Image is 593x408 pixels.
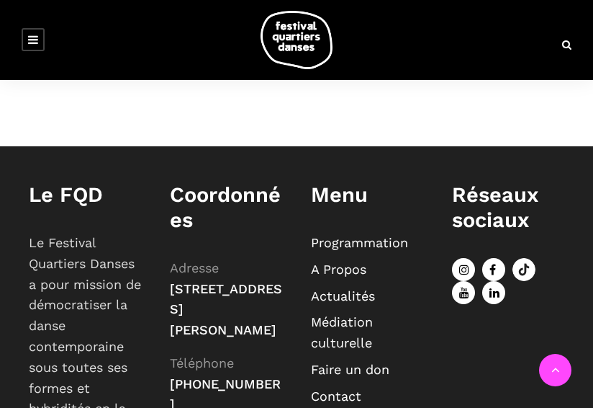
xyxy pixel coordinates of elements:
[311,389,361,404] a: Contact
[311,235,408,250] a: Programmation
[311,288,375,303] a: Actualités
[170,281,282,338] span: [STREET_ADDRESS][PERSON_NAME]
[170,260,219,275] span: Adresse
[170,355,234,371] span: Téléphone
[311,362,389,377] a: Faire un don
[311,262,366,277] a: A Propos
[29,182,141,208] h1: Le FQD
[261,11,332,69] img: logo-fqd-med
[170,182,282,233] h1: Coordonnées
[452,182,564,233] h1: Réseaux sociaux
[311,182,423,208] h1: Menu
[311,314,373,350] a: Médiation culturelle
